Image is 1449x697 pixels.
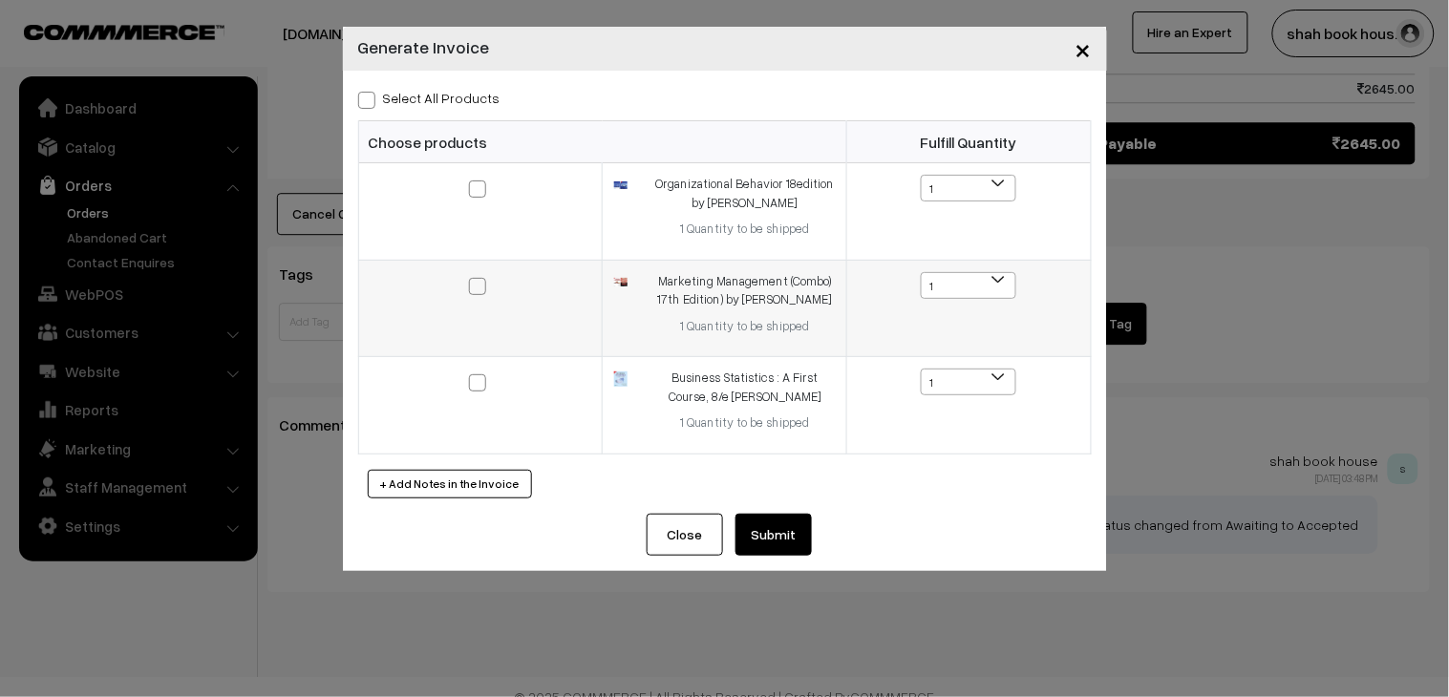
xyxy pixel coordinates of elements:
button: Close [1060,19,1107,78]
button: + Add Notes in the Invoice [368,470,532,498]
div: 1 Quantity to be shipped [656,220,835,239]
button: Close [647,514,723,556]
span: 1 [921,369,1016,395]
th: Choose products [358,121,846,163]
h4: Generate Invoice [358,34,490,60]
img: 17188126365286business_statss_pearson_bits.jpg [614,371,627,388]
div: Organizational Behavior 18edition by [PERSON_NAME] [656,175,835,212]
img: 175387843478729789356064270.jpg [614,181,627,189]
span: × [1076,31,1092,66]
span: 1 [921,272,1016,299]
div: Marketing Management (Combo) 17th Edition) by [PERSON_NAME] [656,272,835,309]
span: 1 [921,175,1016,201]
label: Select all Products [358,88,501,108]
img: 175387997121989789367133903.jpg [614,278,627,285]
button: Submit [735,514,812,556]
th: Fulfill Quantity [846,121,1091,163]
span: 1 [922,176,1015,202]
span: 1 [922,273,1015,300]
span: 1 [922,370,1015,396]
div: 1 Quantity to be shipped [656,413,835,433]
div: Business Statistics : A First Course, 8/e [PERSON_NAME] [656,369,835,406]
div: 1 Quantity to be shipped [656,317,835,336]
